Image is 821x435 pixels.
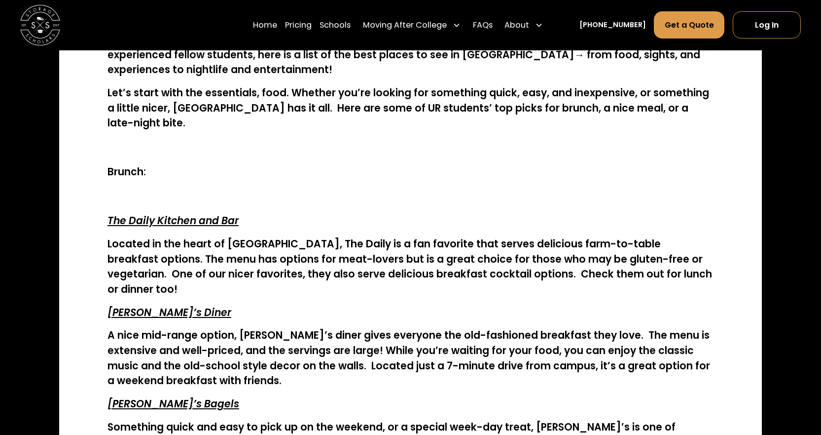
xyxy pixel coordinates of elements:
[20,5,61,45] img: Storage Scholars main logo
[107,214,239,228] a: The Daily Kitchen and Bar
[107,85,714,131] h4: Let’s start with the essentials, food. Whether you’re looking for something quick, easy, and inex...
[733,11,801,39] a: Log In
[107,328,714,388] h4: A nice mid-range option, [PERSON_NAME]’s diner gives everyone the old-fashioned breakfast they lo...
[320,11,351,39] a: Schools
[107,397,239,411] a: [PERSON_NAME]’s Bagels
[107,165,146,179] strong: Brunch:
[107,139,714,153] p: ‍
[473,11,493,39] a: FAQs
[359,11,465,39] div: Moving After College
[285,11,312,39] a: Pricing
[253,11,277,39] a: Home
[107,237,714,297] h4: Located in the heart of [GEOGRAPHIC_DATA], The Daily is a fan favorite that serves delicious farm...
[654,11,724,39] a: Get a Quote
[579,20,646,30] a: [PHONE_NUMBER]
[504,19,529,31] div: About
[107,306,231,319] a: [PERSON_NAME]’s Diner
[363,19,447,31] div: Moving After College
[500,11,547,39] div: About
[107,188,714,201] p: ‍
[20,5,61,45] a: home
